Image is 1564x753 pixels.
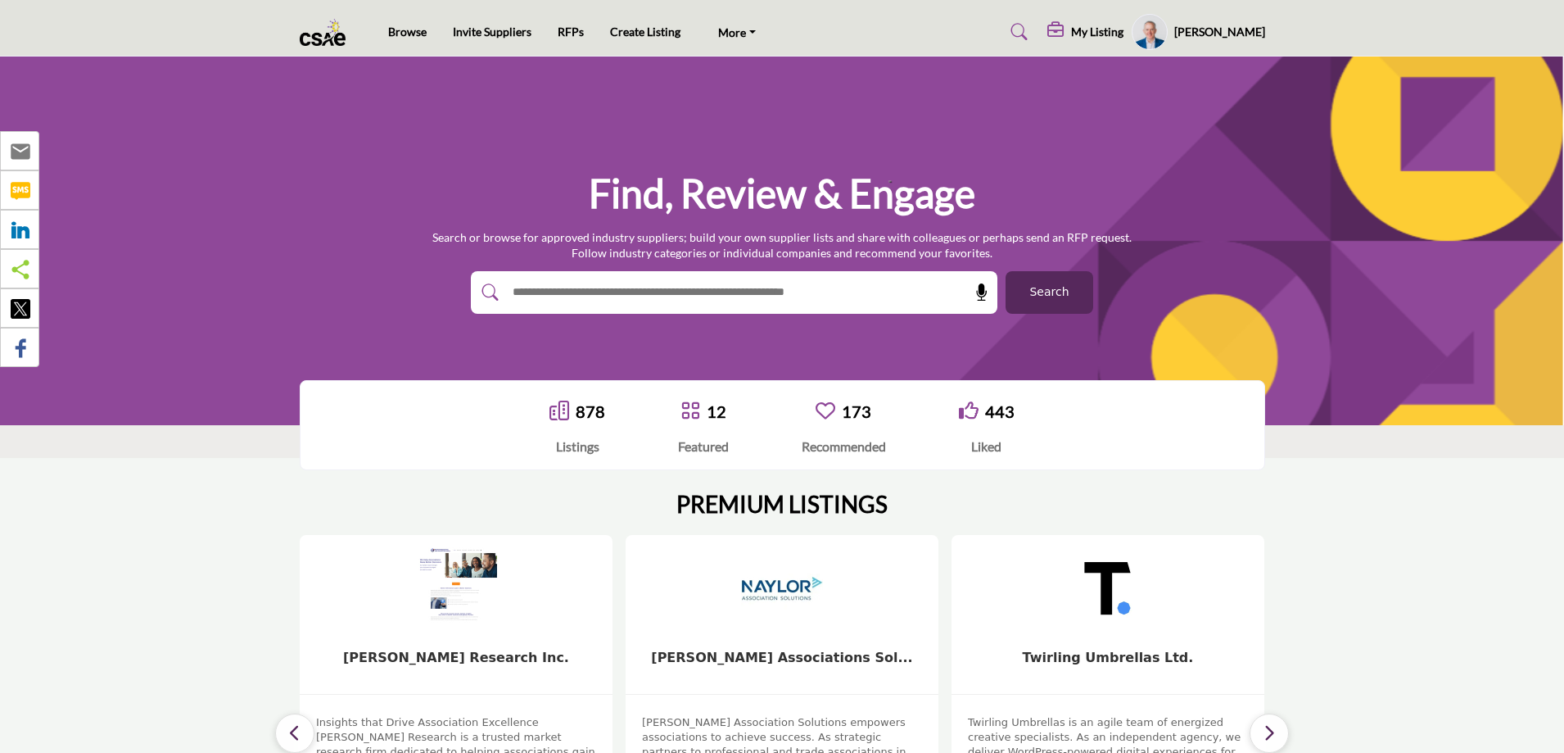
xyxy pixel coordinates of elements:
p: Search or browse for approved industry suppliers; build your own supplier lists and share with co... [432,229,1132,261]
div: Recommended [802,437,886,456]
a: [PERSON_NAME] Research Inc. [343,650,569,665]
b: Naylor Associations Sol... [651,650,912,665]
b: Bramm Research Inc. [343,650,569,665]
a: Search [995,19,1038,45]
a: Invite Suppliers [453,25,531,39]
div: Listings [549,437,605,456]
span: Search [1029,284,1069,301]
a: 878 [576,401,605,421]
a: Create Listing [610,25,680,39]
h2: PREMIUM LISTINGS [676,491,888,519]
i: Go to Liked [959,401,979,420]
a: 173 [842,401,871,421]
img: Naylor Associations Sol... [741,547,823,629]
h1: Find, Review & Engage [589,168,975,219]
button: Search [1006,271,1093,314]
a: Browse [388,25,427,39]
img: Site Logo [300,19,355,46]
a: Go to Recommended [816,401,835,423]
h5: My Listing [1071,25,1123,39]
a: 12 [707,401,726,421]
img: Bramm Research Inc. [415,547,497,629]
div: Featured [678,437,729,456]
div: My Listing [1047,22,1123,42]
img: Twirling Umbrellas Ltd. [1067,547,1149,629]
a: 443 [985,401,1015,421]
a: Go to Featured [680,401,700,423]
a: RFPs [558,25,584,39]
a: More [707,20,767,43]
h5: [PERSON_NAME] [1174,24,1265,40]
a: Twirling Umbrellas Ltd. [1023,650,1194,665]
a: [PERSON_NAME] Associations Sol... [651,650,912,665]
button: Show hide supplier dropdown [1132,14,1168,50]
div: Liked [959,437,1015,456]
